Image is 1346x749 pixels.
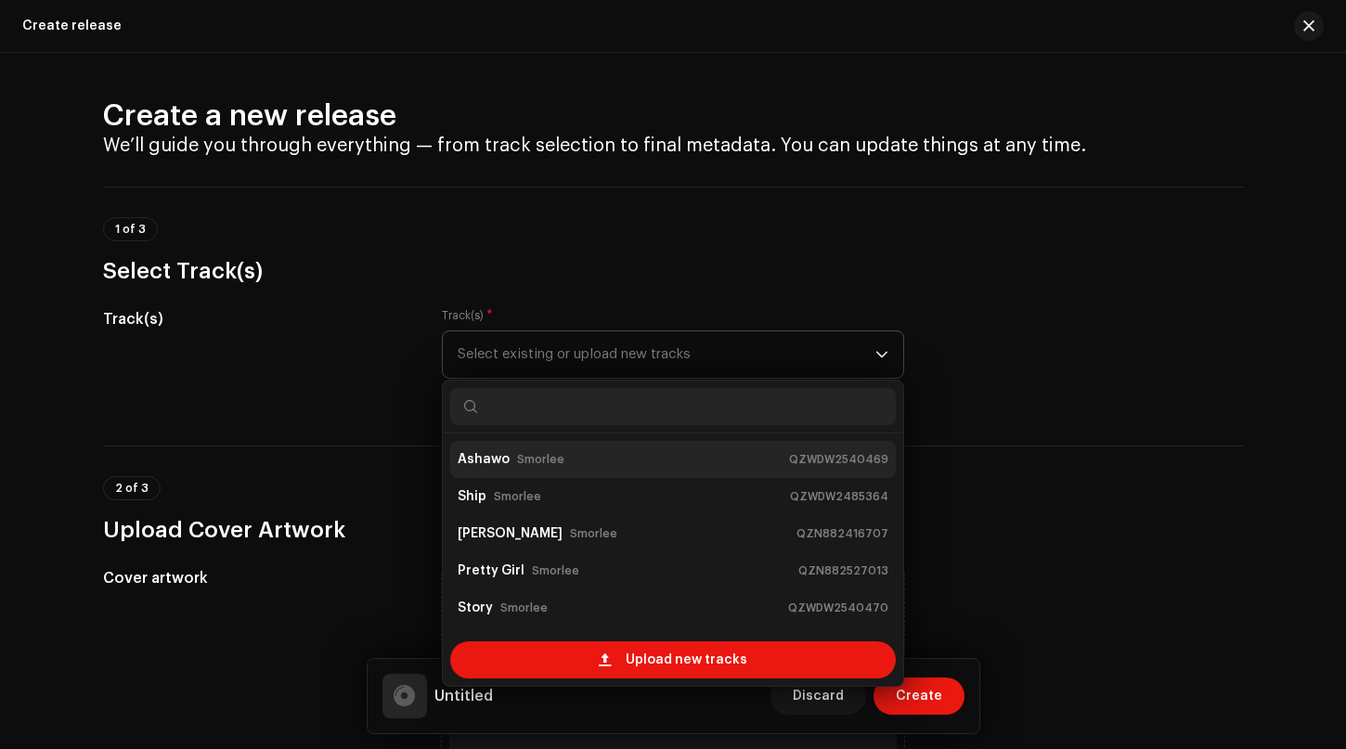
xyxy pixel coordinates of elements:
[896,678,942,715] span: Create
[789,450,888,469] small: QZWDW2540469
[570,524,617,543] small: Smorlee
[458,445,510,474] strong: Ashawo
[494,487,541,506] small: Smorlee
[790,487,888,506] small: QZWDW2485364
[770,678,866,715] button: Discard
[532,562,579,580] small: Smorlee
[103,567,412,589] h5: Cover artwork
[434,685,493,707] h5: Untitled
[450,626,896,664] li: Race
[103,135,1243,157] h4: We’ll guide you through everything — from track selection to final metadata. You can update thing...
[450,515,896,552] li: Silva
[103,308,412,330] h5: Track(s)
[458,519,563,549] strong: [PERSON_NAME]
[450,478,896,515] li: Ship
[450,552,896,589] li: Pretty Girl
[626,641,747,678] span: Upload new tracks
[875,331,888,378] div: dropdown trigger
[103,515,1243,545] h3: Upload Cover Artwork
[458,556,524,586] strong: Pretty Girl
[517,450,564,469] small: Smorlee
[450,441,896,478] li: Ashawo
[874,678,964,715] button: Create
[103,256,1243,286] h3: Select Track(s)
[103,97,1243,135] h2: Create a new release
[500,599,548,617] small: Smorlee
[442,308,493,323] label: Track(s)
[450,589,896,626] li: Story
[458,482,486,511] strong: Ship
[458,630,491,660] strong: Race
[793,678,844,715] span: Discard
[458,593,493,623] strong: Story
[458,331,875,378] span: Select existing or upload new tracks
[788,599,888,617] small: QZWDW2540470
[798,562,888,580] small: QZN882527013
[796,524,888,543] small: QZN882416707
